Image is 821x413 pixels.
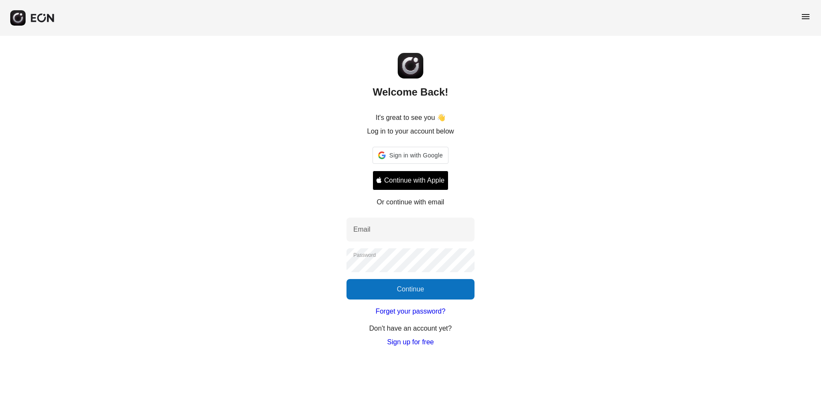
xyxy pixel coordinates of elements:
[387,337,434,347] a: Sign up for free
[801,12,811,22] span: menu
[367,126,454,137] p: Log in to your account below
[369,323,451,334] p: Don't have an account yet?
[373,147,448,164] div: Sign in with Google
[353,252,376,259] label: Password
[373,85,448,99] h2: Welcome Back!
[389,150,443,160] span: Sign in with Google
[377,197,444,207] p: Or continue with email
[376,306,445,317] a: Forget your password?
[373,171,448,190] button: Signin with apple ID
[346,279,475,300] button: Continue
[353,224,370,235] label: Email
[376,113,445,123] p: It's great to see you 👋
